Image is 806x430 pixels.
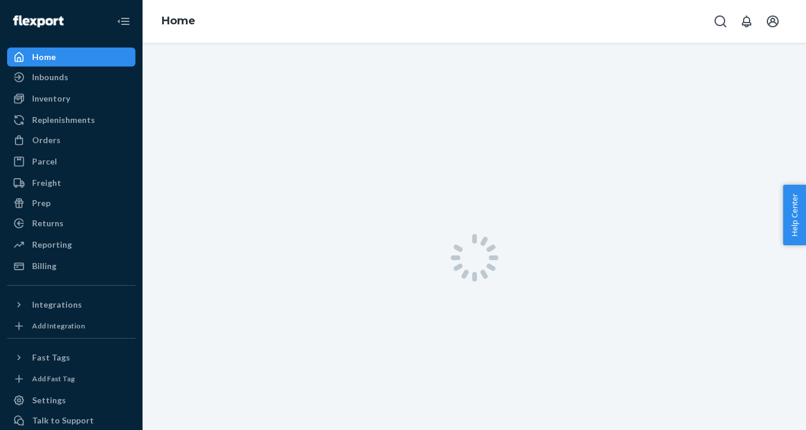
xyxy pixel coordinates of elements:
div: Returns [32,217,64,229]
a: Billing [7,257,135,276]
img: Flexport logo [13,15,64,27]
a: Orders [7,131,135,150]
div: Orders [32,134,61,146]
ol: breadcrumbs [152,4,205,39]
div: Fast Tags [32,352,70,363]
a: Settings [7,391,135,410]
div: Reporting [32,239,72,251]
div: Add Fast Tag [32,374,75,384]
div: Inventory [32,93,70,105]
div: Parcel [32,156,57,167]
a: Replenishments [7,110,135,129]
button: Close Navigation [112,10,135,33]
a: Reporting [7,235,135,254]
div: Home [32,51,56,63]
div: Settings [32,394,66,406]
button: Open notifications [735,10,758,33]
a: Home [162,14,195,27]
div: Talk to Support [32,415,94,426]
div: Add Integration [32,321,85,331]
button: Open account menu [761,10,785,33]
div: Freight [32,177,61,189]
button: Fast Tags [7,348,135,367]
div: Integrations [32,299,82,311]
div: Replenishments [32,114,95,126]
a: Prep [7,194,135,213]
div: Inbounds [32,71,68,83]
a: Returns [7,214,135,233]
button: Integrations [7,295,135,314]
button: Help Center [783,185,806,245]
a: Freight [7,173,135,192]
a: Add Integration [7,319,135,333]
button: Talk to Support [7,411,135,430]
button: Open Search Box [709,10,732,33]
div: Prep [32,197,50,209]
div: Billing [32,260,56,272]
a: Home [7,48,135,67]
a: Inventory [7,89,135,108]
a: Parcel [7,152,135,171]
a: Inbounds [7,68,135,87]
a: Add Fast Tag [7,372,135,386]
